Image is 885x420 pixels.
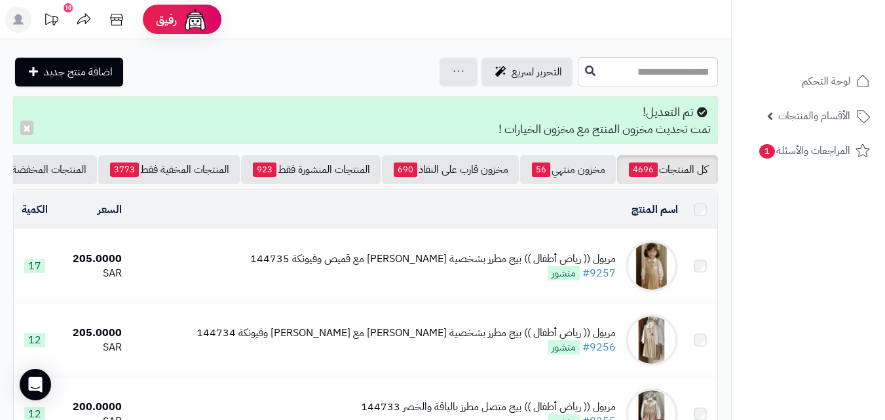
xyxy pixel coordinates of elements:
[24,259,45,273] span: 17
[60,340,122,355] div: SAR
[241,155,381,184] a: المنتجات المنشورة فقط923
[110,162,139,177] span: 3773
[740,135,877,166] a: المراجعات والأسئلة1
[22,202,48,218] a: الكمية
[60,326,122,341] div: 205.0000
[394,162,417,177] span: 690
[361,400,616,415] div: مريول (( رياض أطفال )) بيج متصل مطرز بالياقة والخصر 144733
[20,121,33,135] button: ×
[250,252,616,267] div: مريول (( رياض أطفال )) بيج مطرز بشخصية [PERSON_NAME] مع قميص وفيونكة 144735
[15,58,123,86] a: اضافة منتج جديد
[98,202,122,218] a: السعر
[802,72,850,90] span: لوحة التحكم
[582,339,616,355] a: #9256
[548,266,580,280] span: منشور
[626,314,678,366] img: مريول (( رياض أطفال )) بيج مطرز بشخصية ستيتش مع قميص وفيونكة 144734
[13,96,718,144] div: تم التعديل! تمت تحديث مخزون المنتج مع مخزون الخيارات !
[532,162,550,177] span: 56
[796,35,873,63] img: logo-2.png
[778,107,850,125] span: الأقسام والمنتجات
[629,162,658,177] span: 4696
[548,340,580,354] span: منشور
[20,369,51,400] div: Open Intercom Messenger
[64,3,73,12] div: 10
[197,326,616,341] div: مريول (( رياض أطفال )) بيج مطرز بشخصية [PERSON_NAME] مع [PERSON_NAME] وفيونكة 144734
[44,64,113,80] span: اضافة منتج جديد
[156,12,177,28] span: رفيق
[24,333,45,347] span: 12
[35,7,67,36] a: تحديثات المنصة
[253,162,276,177] span: 923
[60,252,122,267] div: 205.0000
[512,64,562,80] span: التحرير لسريع
[740,66,877,97] a: لوحة التحكم
[382,155,519,184] a: مخزون قارب على النفاذ690
[98,155,240,184] a: المنتجات المخفية فقط3773
[182,7,208,33] img: ai-face.png
[758,142,850,160] span: المراجعات والأسئلة
[759,144,775,159] span: 1
[631,202,678,218] a: اسم المنتج
[481,58,573,86] a: التحرير لسريع
[617,155,718,184] a: كل المنتجات4696
[626,240,678,292] img: مريول (( رياض أطفال )) بيج مطرز بشخصية سينامورول مع قميص وفيونكة 144735
[60,266,122,281] div: SAR
[520,155,616,184] a: مخزون منتهي56
[582,265,616,281] a: #9257
[60,400,122,415] div: 200.0000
